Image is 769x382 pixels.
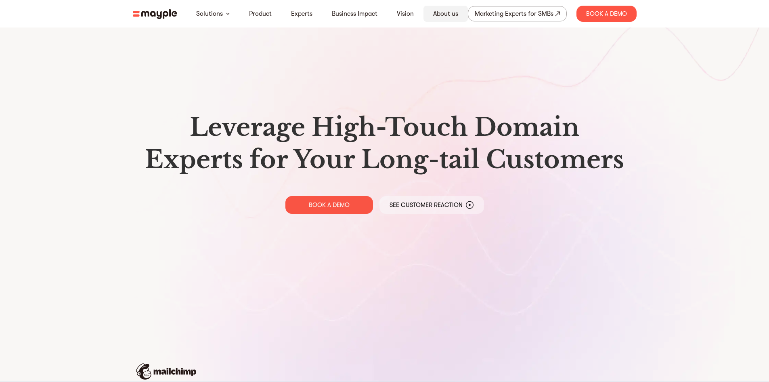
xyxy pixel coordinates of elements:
[433,9,458,19] a: About us
[226,13,230,15] img: arrow-down
[291,9,312,19] a: Experts
[133,9,177,19] img: mayple-logo
[390,201,463,209] p: See Customer Reaction
[397,9,414,19] a: Vision
[249,9,272,19] a: Product
[136,363,196,380] img: mailchimp-logo
[576,6,637,22] div: Book A Demo
[475,8,553,19] div: Marketing Experts for SMBs
[139,111,630,176] h1: Leverage High-Touch Domain Experts for Your Long-tail Customers
[285,196,373,214] a: BOOK A DEMO
[196,9,223,19] a: Solutions
[468,6,567,21] a: Marketing Experts for SMBs
[379,196,484,214] a: See Customer Reaction
[332,9,377,19] a: Business Impact
[309,201,350,209] p: BOOK A DEMO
